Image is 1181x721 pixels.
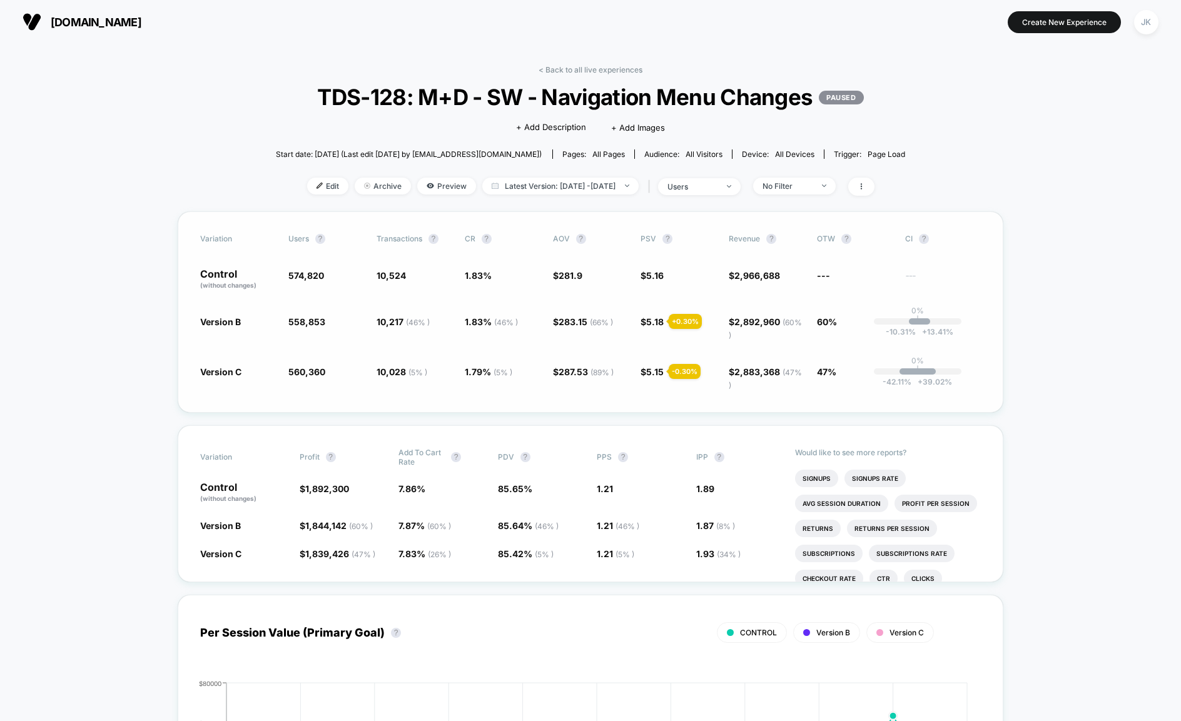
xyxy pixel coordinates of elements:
div: Audience: [644,149,722,159]
span: 85.42 % [498,548,554,559]
button: ? [841,234,851,244]
span: 5.18 [646,316,664,327]
span: 1.93 [696,548,741,559]
span: Version B [200,316,241,327]
button: ? [451,452,461,462]
span: 1,892,300 [305,483,349,494]
img: Visually logo [23,13,41,31]
span: 287.53 [559,366,614,377]
span: ( 47 % ) [352,550,375,559]
span: 1,839,426 [305,548,375,559]
span: | [645,178,658,196]
p: Control [200,269,276,290]
span: Latest Version: [DATE] - [DATE] [482,178,639,194]
span: 1.89 [696,483,714,494]
span: CONTROL [740,628,777,637]
span: Version B [200,520,241,531]
span: ( 46 % ) [494,318,518,327]
span: OTW [817,234,886,244]
span: Variation [200,234,269,244]
span: 5.15 [646,366,664,377]
span: PPS [597,452,612,461]
button: ? [919,234,929,244]
span: All Visitors [686,149,722,159]
span: Version C [200,548,241,559]
span: ( 66 % ) [590,318,613,327]
span: Variation [200,448,269,466]
li: Checkout Rate [795,570,863,587]
img: end [822,184,826,187]
span: PSV [641,234,656,243]
span: PDV [498,452,514,461]
img: edit [317,183,323,189]
li: Ctr [869,570,898,587]
a: < Back to all live experiences [539,65,642,74]
span: $ [300,520,373,531]
span: $ [729,270,780,281]
div: - 0.30 % [669,364,701,379]
button: ? [576,234,586,244]
span: Add To Cart Rate [398,448,445,466]
div: + 0.30 % [669,314,702,329]
span: 1.21 [597,483,613,494]
span: $ [729,316,802,340]
span: 85.65 % [498,483,532,494]
span: 574,820 [288,270,324,281]
span: 2,966,688 [734,270,780,281]
span: ( 34 % ) [717,550,741,559]
span: $ [641,316,664,327]
li: Avg Session Duration [795,495,888,512]
button: ? [714,452,724,462]
span: 47% [817,366,836,377]
span: ( 89 % ) [590,368,614,377]
span: 10,217 [377,316,430,327]
tspan: $80000 [199,679,221,687]
div: users [667,182,717,191]
span: 1.83 % [465,316,518,327]
li: Subscriptions [795,545,863,562]
span: (without changes) [200,281,256,289]
span: ( 5 % ) [535,550,554,559]
span: ( 60 % ) [729,318,802,340]
span: ( 46 % ) [535,522,559,531]
span: $ [553,366,614,377]
span: -42.11 % [883,377,911,386]
span: 10,524 [377,270,406,281]
span: 558,853 [288,316,325,327]
button: ? [662,234,672,244]
button: ? [428,234,438,244]
div: JK [1134,10,1158,34]
span: ( 26 % ) [428,550,451,559]
span: CI [905,234,974,244]
button: ? [520,452,530,462]
span: IPP [696,452,708,461]
li: Subscriptions Rate [869,545,955,562]
span: Device: [732,149,824,159]
span: $ [553,270,582,281]
span: ( 46 % ) [406,318,430,327]
button: ? [315,234,325,244]
span: -10.31 % [886,327,916,336]
div: Pages: [562,149,625,159]
span: + [922,327,927,336]
span: $ [300,548,375,559]
button: ? [391,628,401,638]
span: 13.41 % [916,327,953,336]
span: --- [817,270,830,281]
p: | [916,365,919,375]
button: ? [766,234,776,244]
span: AOV [553,234,570,243]
button: JK [1130,9,1162,35]
div: No Filter [763,181,813,191]
li: Signups [795,470,838,487]
li: Clicks [904,570,942,587]
span: Profit [300,452,320,461]
div: Trigger: [834,149,905,159]
span: $ [729,366,802,390]
span: ( 5 % ) [616,550,634,559]
span: $ [300,483,349,494]
span: 1.87 [696,520,735,531]
span: + Add Images [611,123,665,133]
p: | [916,315,919,325]
span: users [288,234,309,243]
